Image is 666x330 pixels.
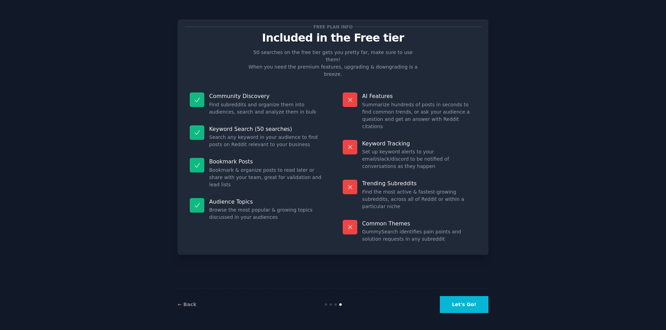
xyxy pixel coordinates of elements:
[209,125,323,133] p: Keyword Search (50 searches)
[209,167,323,188] dd: Bookmark & organize posts to read later or share with your team, great for validation and lead lists
[362,140,476,147] p: Keyword Tracking
[312,23,354,30] span: Free plan info
[362,220,476,227] p: Common Themes
[209,101,323,116] dd: Find subreddits and organize them into audiences, search and analyze them in bulk
[362,228,476,243] dd: GummySearch identifies pain points and solution requests in any subreddit
[209,134,323,148] dd: Search any keyword in your audience to find posts on Reddit relevant to your business
[362,92,476,100] p: AI Features
[209,198,323,205] p: Audience Topics
[246,49,420,78] p: 50 searches on the free tier gets you pretty far, make sure to use them! When you need the premiu...
[178,302,196,307] a: ← Back
[440,296,488,313] button: Let's Go!
[209,92,323,100] p: Community Discovery
[185,32,481,44] p: Included in the Free tier
[362,101,476,130] dd: Summarize hundreds of posts in seconds to find common trends, or ask your audience a question and...
[362,180,476,187] p: Trending Subreddits
[209,206,323,221] dd: Browse the most popular & growing topics discussed in your audiences
[209,158,323,165] p: Bookmark Posts
[362,148,476,170] dd: Set up keyword alerts to your email/slack/discord to be notified of conversations as they happen
[362,188,476,210] dd: Find the most active & fastest-growing subreddits, across all of Reddit or within a particular niche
